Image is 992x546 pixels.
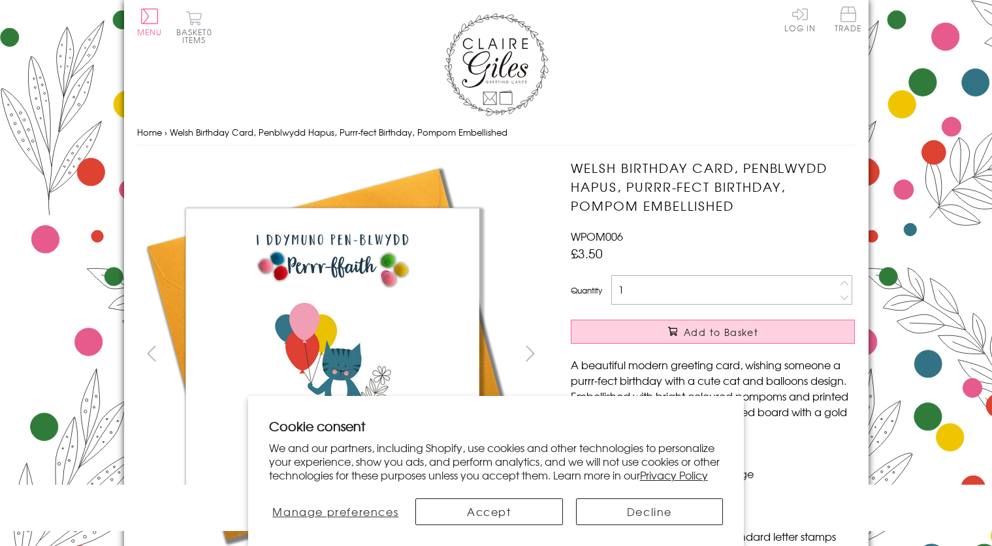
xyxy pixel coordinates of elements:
button: Decline [576,498,724,525]
a: Home [137,126,162,138]
img: Claire Giles Greetings Cards [444,13,549,116]
span: Add to Basket [684,326,758,339]
label: Quantity [571,284,602,296]
h2: Cookie consent [269,417,724,435]
h1: Welsh Birthday Card, Penblwydd Hapus, Purrr-fect Birthday, Pompom Embellished [571,159,855,215]
span: Trade [835,7,862,32]
span: Welsh Birthday Card, Penblwydd Hapus, Purrr-fect Birthday, Pompom Embellished [170,126,507,138]
span: £3.50 [571,244,603,262]
button: Manage preferences [269,498,402,525]
a: Privacy Policy [640,467,708,483]
button: Add to Basket [571,320,855,344]
a: Log In [784,7,816,32]
button: next [515,339,545,368]
span: Manage preferences [272,504,398,519]
span: › [165,126,167,138]
button: Basket0 items [176,10,212,44]
nav: breadcrumbs [137,119,856,146]
span: Menu [137,26,163,38]
button: Accept [415,498,563,525]
span: 0 items [182,26,212,46]
button: prev [137,339,167,368]
a: Trade [835,7,862,35]
button: Menu [137,8,163,36]
p: We and our partners, including Shopify, use cookies and other technologies to personalize your ex... [269,441,724,481]
p: A beautiful modern greeting card, wishing someone a purrr-fect birthday with a cute cat and ballo... [571,357,855,435]
span: WPOM006 [571,228,623,244]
